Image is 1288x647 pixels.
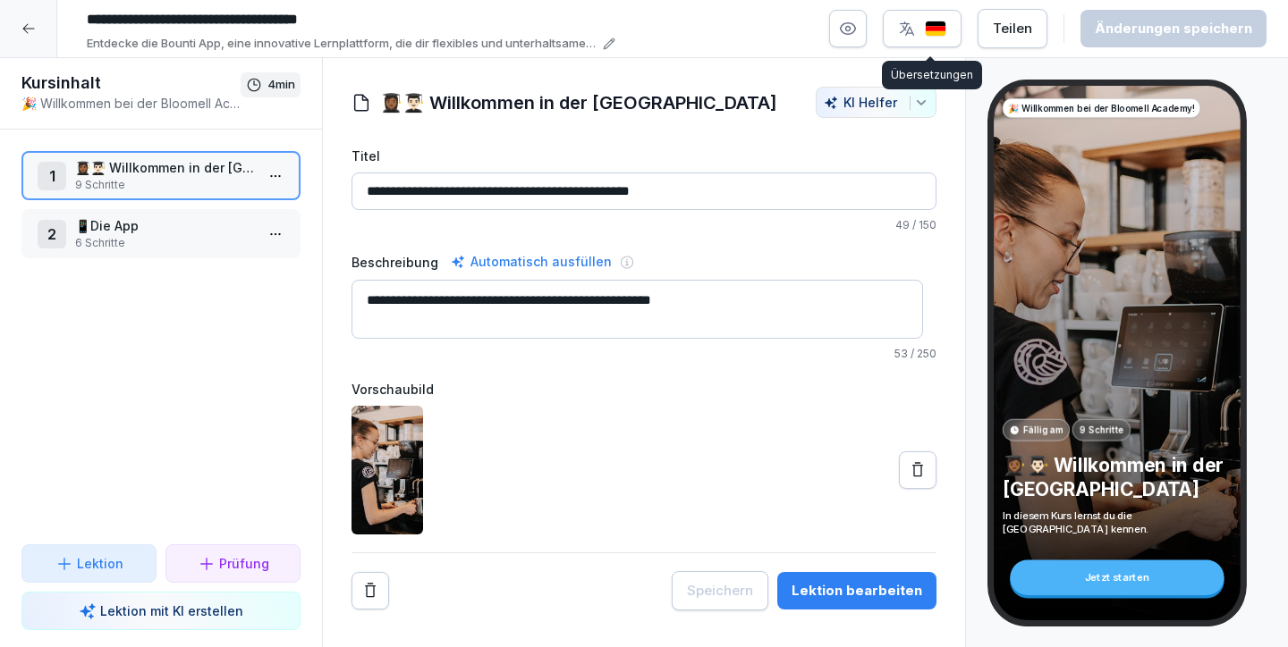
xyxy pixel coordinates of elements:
p: 9 Schritte [75,177,254,193]
button: Lektion [21,544,157,583]
div: Jetzt starten [1010,560,1224,595]
span: 53 [894,347,908,360]
p: Fällig am [1023,424,1063,437]
div: 1 [38,162,66,190]
p: / 250 [352,346,936,362]
div: Änderungen speichern [1095,19,1252,38]
div: Automatisch ausfüllen [447,251,615,273]
div: Übersetzungen [882,61,982,89]
p: 6 Schritte [75,235,254,251]
div: 2📱Die App6 Schritte [21,209,301,258]
p: 👩🏾‍🎓👨🏻‍🎓 Willkommen in der [GEOGRAPHIC_DATA] [75,158,254,177]
img: f6ud2wgjjw249l78ez8uc8vf.png [352,406,423,534]
button: Lektion mit KI erstellen [21,592,301,630]
p: Prüfung [219,554,269,573]
p: 🎉 Willkommen bei der Bloomell Academy! [1008,102,1194,115]
p: 📱Die App [75,216,254,235]
div: 1👩🏾‍🎓👨🏻‍🎓 Willkommen in der [GEOGRAPHIC_DATA]9 Schritte [21,151,301,200]
p: Lektion [77,554,123,573]
p: / 150 [352,217,936,233]
p: In diesem Kurs lernst du die [GEOGRAPHIC_DATA] kennen. [1003,508,1232,536]
div: Teilen [993,19,1032,38]
button: Teilen [978,9,1047,48]
p: Entdecke die Bounti App, eine innovative Lernplattform, die dir flexibles und unterhaltsames Lern... [87,35,597,53]
h1: 👩🏾‍🎓👨🏻‍🎓 Willkommen in der [GEOGRAPHIC_DATA] [380,89,777,116]
button: Prüfung [165,544,301,583]
label: Beschreibung [352,253,438,272]
label: Titel [352,147,936,165]
div: Speichern [687,581,753,601]
div: Lektion bearbeiten [792,581,922,601]
p: Lektion mit KI erstellen [100,601,243,620]
div: 2 [38,220,66,248]
button: Speichern [672,571,768,610]
p: 🎉 Willkommen bei der Bloomell Academy! [21,94,241,113]
button: Änderungen speichern [1080,10,1267,47]
button: KI Helfer [816,87,936,118]
button: Remove [352,572,389,609]
button: Lektion bearbeiten [777,572,936,609]
p: 9 Schritte [1079,424,1123,437]
p: 4 min [267,76,295,94]
p: 👩🏾‍🎓👨🏻‍🎓 Willkommen in der [GEOGRAPHIC_DATA] [1003,453,1232,500]
h1: Kursinhalt [21,72,241,94]
div: KI Helfer [824,95,928,110]
span: 49 [895,218,910,231]
label: Vorschaubild [352,380,936,399]
img: de.svg [925,21,946,38]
